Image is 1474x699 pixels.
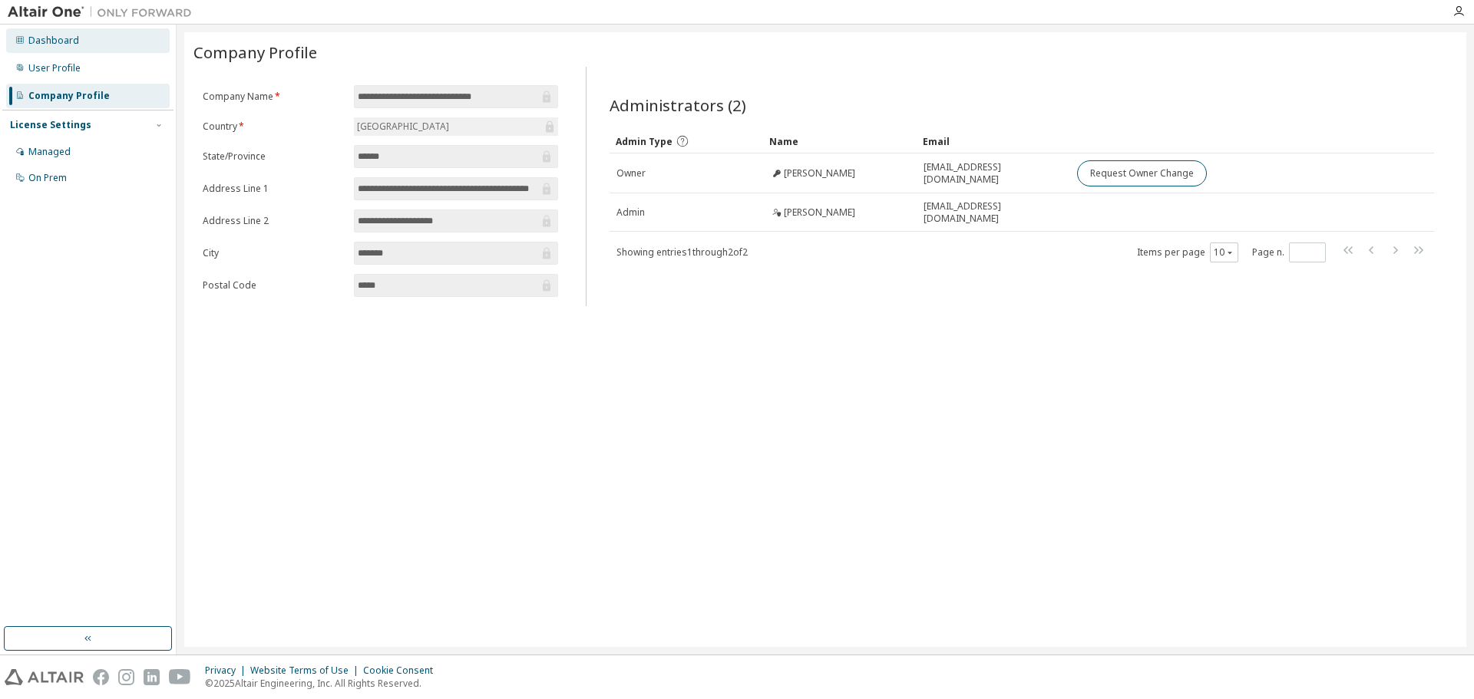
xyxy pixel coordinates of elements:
[203,183,345,195] label: Address Line 1
[784,167,855,180] span: [PERSON_NAME]
[355,118,451,135] div: [GEOGRAPHIC_DATA]
[93,669,109,685] img: facebook.svg
[169,669,191,685] img: youtube.svg
[5,669,84,685] img: altair_logo.svg
[354,117,558,136] div: [GEOGRAPHIC_DATA]
[769,129,911,153] div: Name
[203,150,345,163] label: State/Province
[203,215,345,227] label: Address Line 2
[203,120,345,133] label: Country
[205,664,250,677] div: Privacy
[1077,160,1207,186] button: Request Owner Change
[8,5,200,20] img: Altair One
[784,206,855,219] span: [PERSON_NAME]
[193,41,317,63] span: Company Profile
[616,206,645,219] span: Admin
[1137,242,1238,262] span: Items per page
[363,664,442,677] div: Cookie Consent
[203,91,345,103] label: Company Name
[250,664,363,677] div: Website Terms of Use
[28,90,110,102] div: Company Profile
[118,669,134,685] img: instagram.svg
[28,35,79,47] div: Dashboard
[28,62,81,74] div: User Profile
[205,677,442,690] p: © 2025 Altair Engineering, Inc. All Rights Reserved.
[616,135,673,148] span: Admin Type
[610,94,746,116] span: Administrators (2)
[203,279,345,292] label: Postal Code
[10,119,91,131] div: License Settings
[616,167,646,180] span: Owner
[1214,246,1234,259] button: 10
[616,246,748,259] span: Showing entries 1 through 2 of 2
[923,129,1064,153] div: Email
[924,161,1063,186] span: [EMAIL_ADDRESS][DOMAIN_NAME]
[203,247,345,259] label: City
[28,172,67,184] div: On Prem
[924,200,1063,225] span: [EMAIL_ADDRESS][DOMAIN_NAME]
[28,146,71,158] div: Managed
[144,669,160,685] img: linkedin.svg
[1252,242,1326,262] span: Page n.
